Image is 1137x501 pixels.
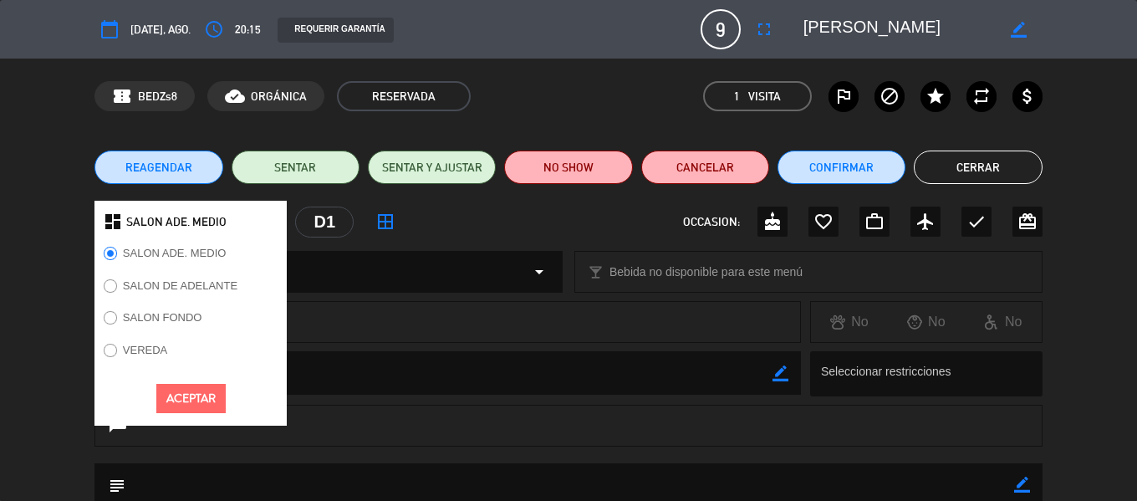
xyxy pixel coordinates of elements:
[251,87,307,106] span: ORGÁNICA
[641,151,769,184] button: Cancelar
[199,14,229,44] button: access_time
[701,9,741,49] span: 9
[971,86,992,106] i: repeat
[834,86,854,106] i: outlined_flag
[965,311,1042,333] div: No
[772,366,788,381] i: border_color
[123,248,227,258] label: SALON ADE. MEDIO
[748,87,781,106] em: Visita
[966,212,987,232] i: check
[235,20,261,39] span: 20:15
[278,18,393,43] div: REQUERIR GARANTÍA
[864,212,885,232] i: work_outline
[914,151,1042,184] button: Cerrar
[529,262,549,282] i: arrow_drop_down
[130,20,191,39] span: [DATE], ago.
[368,151,496,184] button: SENTAR Y AJUSTAR
[94,151,222,184] button: REAGENDAR
[337,81,471,111] span: RESERVADA
[107,476,125,494] i: subject
[504,151,632,184] button: NO SHOW
[204,19,224,39] i: access_time
[103,212,123,232] i: dashboard
[232,151,359,184] button: SENTAR
[225,86,245,106] i: cloud_done
[1011,22,1027,38] i: border_color
[123,280,237,291] label: SALON DE ADELANTE
[734,87,740,106] span: 1
[925,86,946,106] i: star
[683,212,740,232] span: OCCASION:
[375,212,395,232] i: border_all
[880,86,900,106] i: block
[123,345,167,355] label: VEREDA
[125,159,192,176] span: REAGENDAR
[94,14,125,44] button: calendar_today
[609,263,803,282] span: Bebida no disponible para este menú
[156,384,226,413] button: Aceptar
[588,264,604,280] i: local_bar
[123,312,202,323] label: SALON FONDO
[754,19,774,39] i: fullscreen
[749,14,779,44] button: fullscreen
[112,86,132,106] span: confirmation_number
[778,151,905,184] button: Confirmar
[1017,86,1038,106] i: attach_money
[915,212,936,232] i: airplanemode_active
[138,87,177,106] span: BEDZs8
[126,212,227,232] span: SALON ADE. MEDIO
[295,207,354,238] div: D1
[813,212,834,232] i: favorite_border
[811,311,888,333] div: No
[1017,212,1038,232] i: card_giftcard
[1014,477,1030,493] i: border_color
[762,212,783,232] i: cake
[888,311,965,333] div: No
[99,19,120,39] i: calendar_today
